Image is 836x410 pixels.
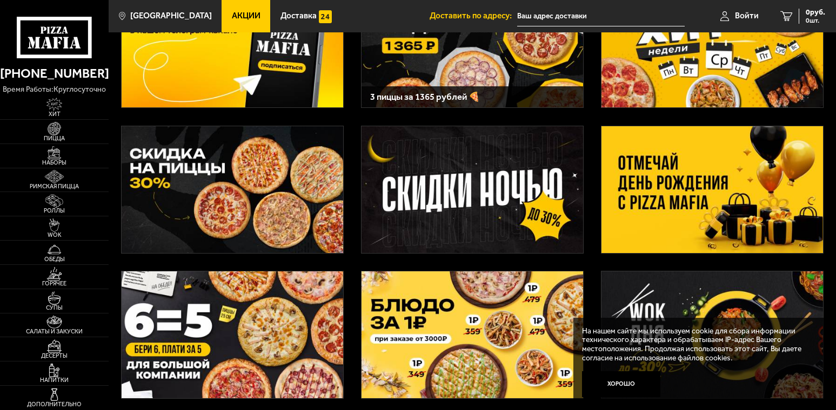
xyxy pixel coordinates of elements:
[130,12,212,20] span: [GEOGRAPHIC_DATA]
[517,6,684,26] input: Ваш адрес доставки
[582,371,660,397] button: Хорошо
[735,12,759,20] span: Войти
[582,327,809,363] p: На нашем сайте мы используем cookie для сбора информации технического характера и обрабатываем IP...
[319,10,332,23] img: 15daf4d41897b9f0e9f617042186c801.svg
[232,12,260,20] span: Акции
[806,9,825,16] span: 0 руб.
[370,92,574,101] h3: 3 пиццы за 1365 рублей 🍕
[280,12,317,20] span: Доставка
[806,17,825,24] span: 0 шт.
[430,12,517,20] span: Доставить по адресу:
